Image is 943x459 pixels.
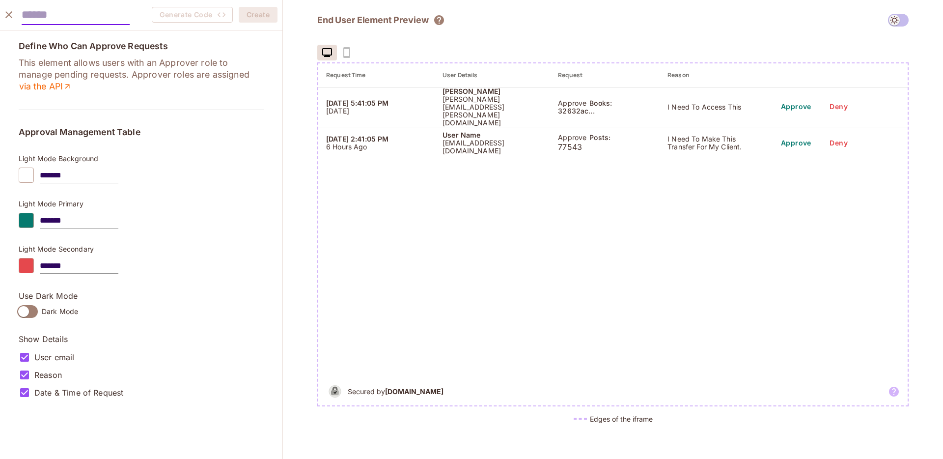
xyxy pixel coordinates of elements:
p: 6 hours ago [326,143,427,151]
b: [DOMAIN_NAME] [385,387,444,396]
span: Create the element to generate code [152,7,233,23]
p: Reason [34,370,62,380]
p: [DATE] 5:41:05 PM [326,99,427,107]
button: Deny [823,135,855,151]
p: I need to access this [667,103,761,111]
p: [DATE] [326,107,427,115]
p: Light Mode Secondary [19,245,264,253]
p: Approve [558,99,586,107]
h5: Secured by [348,387,444,396]
p: [PERSON_NAME][EMAIL_ADDRESS][PERSON_NAME][DOMAIN_NAME] [443,95,542,127]
p: Light Mode Primary [19,200,264,208]
button: Generate Code [152,7,233,23]
div: Reason [667,71,761,79]
svg: The element will only show tenant specific content. No user information will be visible across te... [433,14,445,26]
button: Approve [777,99,815,115]
p: I need to make this transfer for my client. [667,135,761,151]
div: User Details [443,71,542,79]
p: [PERSON_NAME] [443,87,542,95]
h5: Define Who Can Approve Requests [19,41,264,51]
span: 32632ac6b2f448cca5bd5a541df9639a [558,107,652,115]
button: Create [239,7,277,23]
p: Use Dark Mode [19,290,264,301]
h5: Edges of the iframe [590,414,653,424]
p: [DATE] 2:41:05 PM [326,135,427,143]
p: This element allows users with an Approver role to manage pending requests. Approver roles are as... [19,57,264,92]
p: 77543 [558,142,652,152]
span: Dark Mode [42,307,78,316]
p: Show Details [19,334,264,344]
div: Request Time [326,71,427,79]
p: Light Mode Background [19,155,264,163]
h2: End User Element Preview [317,14,428,26]
p: Posts : [589,134,610,142]
p: [EMAIL_ADDRESS][DOMAIN_NAME] [443,139,542,155]
h5: Approval Management Table [19,127,264,137]
p: 32632ac... [558,107,652,115]
p: Books : [589,99,612,107]
button: Approve [777,135,815,151]
p: User Name [443,131,542,139]
button: Deny [823,99,855,115]
a: via the API [19,81,72,92]
img: b&w logo [326,382,344,401]
span: coming soon [337,45,357,60]
div: Request [558,71,652,79]
p: Date & Time of Request [34,387,123,398]
p: Approve [558,134,586,142]
p: User email [34,352,75,363]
